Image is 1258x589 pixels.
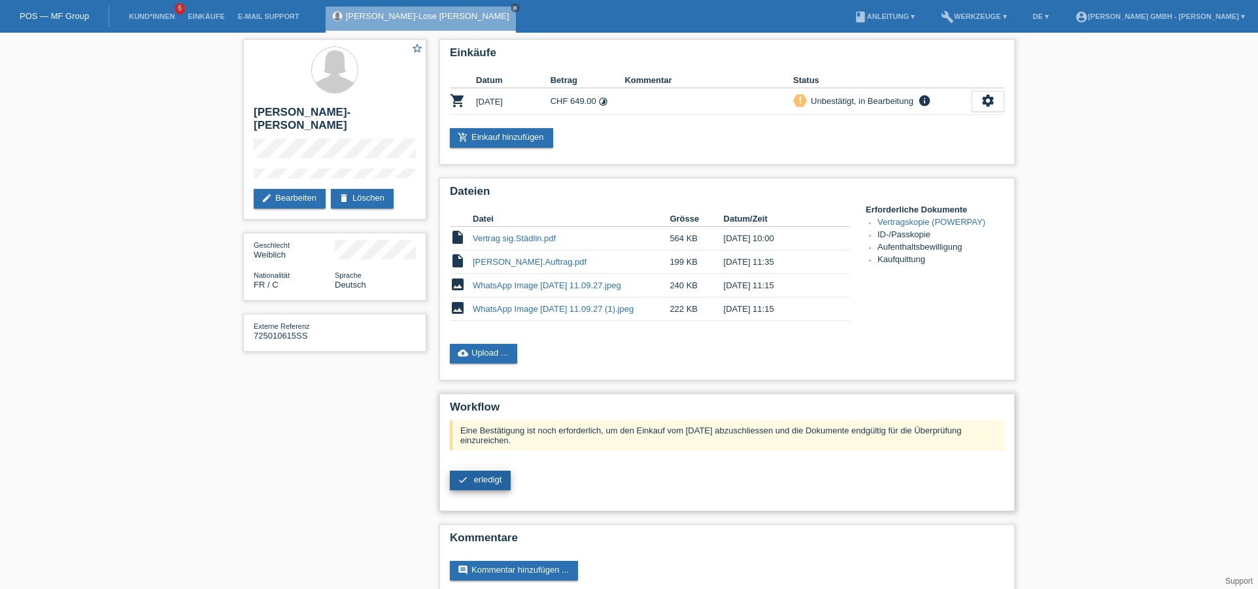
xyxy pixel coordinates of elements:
[598,97,608,107] i: Fixe Raten (12 Raten)
[724,250,831,274] td: [DATE] 11:35
[877,217,985,227] a: Vertragskopie (POWERPAY)
[254,271,290,279] span: Nationalität
[877,229,1004,242] li: ID-/Passkopie
[450,46,1004,66] h2: Einkäufe
[473,211,670,227] th: Datei
[335,271,362,279] span: Sprache
[254,106,416,139] h2: [PERSON_NAME]-[PERSON_NAME]
[181,12,231,20] a: Einkäufe
[724,297,831,321] td: [DATE] 11:15
[20,11,89,21] a: POS — MF Group
[670,297,723,321] td: 222 KB
[458,475,468,485] i: check
[1225,577,1253,586] a: Support
[450,420,1004,450] div: Eine Bestätigung ist noch erforderlich, um den Einkauf vom [DATE] abzuschliessen und die Dokument...
[450,300,466,316] i: image
[793,73,972,88] th: Status
[450,185,1004,205] h2: Dateien
[254,240,335,260] div: Weiblich
[473,280,621,290] a: WhatsApp Image [DATE] 11.09.27.jpeg
[981,93,995,108] i: settings
[476,73,551,88] th: Datum
[511,3,520,12] a: close
[450,128,553,148] a: add_shopping_cartEinkauf hinzufügen
[458,132,468,143] i: add_shopping_cart
[796,95,805,105] i: priority_high
[1027,12,1055,20] a: DE ▾
[476,88,551,115] td: [DATE]
[473,257,586,267] a: [PERSON_NAME].Auftrag.pdf
[346,11,509,21] a: [PERSON_NAME]-Lose [PERSON_NAME]
[724,274,831,297] td: [DATE] 11:15
[450,401,1004,420] h2: Workflow
[450,531,1004,551] h2: Kommentare
[917,94,932,107] i: info
[331,189,394,209] a: deleteLöschen
[175,3,185,14] span: 6
[458,348,468,358] i: cloud_upload
[254,280,279,290] span: Frankreich / C / 01.01.2019
[262,193,272,203] i: edit
[670,274,723,297] td: 240 KB
[624,73,793,88] th: Kommentar
[877,254,1004,267] li: Kaufquittung
[807,94,913,108] div: Unbestätigt, in Bearbeitung
[450,229,466,245] i: insert_drive_file
[670,227,723,250] td: 564 KB
[551,73,625,88] th: Betrag
[877,242,1004,254] li: Aufenthaltsbewilligung
[254,189,326,209] a: editBearbeiten
[512,5,518,11] i: close
[934,12,1013,20] a: buildWerkzeuge ▾
[450,471,511,490] a: check erledigt
[866,205,1004,214] h4: Erforderliche Dokumente
[670,211,723,227] th: Grösse
[1075,10,1088,24] i: account_circle
[450,253,466,269] i: insert_drive_file
[254,322,310,330] span: Externe Referenz
[122,12,181,20] a: Kund*innen
[474,475,502,484] span: erledigt
[941,10,954,24] i: build
[254,321,335,341] div: 725010615SS
[473,233,556,243] a: Vertrag sig.Städlin.pdf
[339,193,349,203] i: delete
[551,88,625,115] td: CHF 649.00
[724,211,831,227] th: Datum/Zeit
[854,10,867,24] i: book
[231,12,306,20] a: E-Mail Support
[473,304,634,314] a: WhatsApp Image [DATE] 11.09.27 (1).jpeg
[450,344,517,363] a: cloud_uploadUpload ...
[450,561,578,581] a: commentKommentar hinzufügen ...
[847,12,921,20] a: bookAnleitung ▾
[1068,12,1251,20] a: account_circle[PERSON_NAME] GmbH - [PERSON_NAME] ▾
[450,93,466,109] i: POSP00027399
[254,241,290,249] span: Geschlecht
[670,250,723,274] td: 199 KB
[411,42,423,56] a: star_border
[411,42,423,54] i: star_border
[458,565,468,575] i: comment
[450,277,466,292] i: image
[335,280,366,290] span: Deutsch
[724,227,831,250] td: [DATE] 10:00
